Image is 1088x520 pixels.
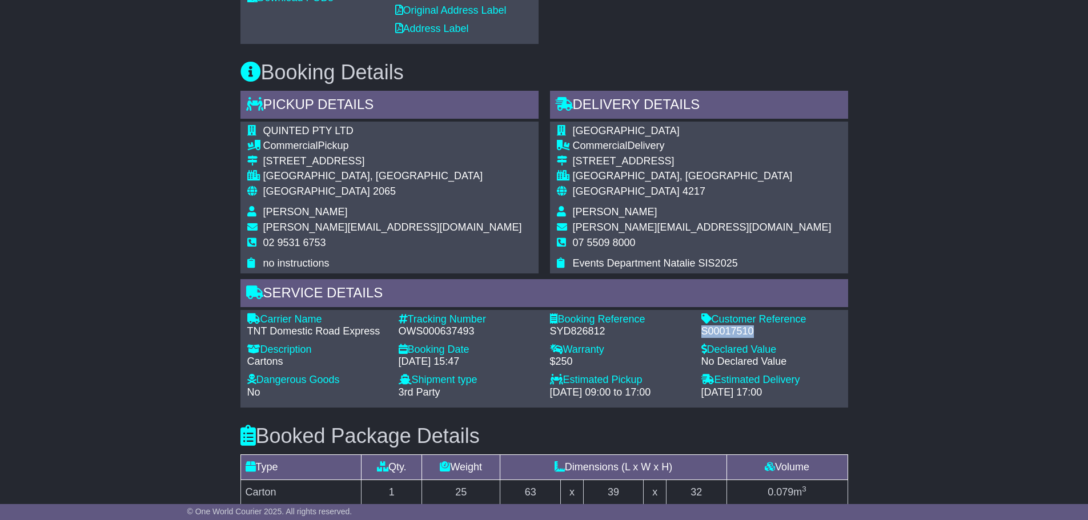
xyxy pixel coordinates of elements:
td: Qty. [362,454,422,479]
td: 32 [666,479,726,505]
span: 4217 [682,186,705,197]
div: Estimated Delivery [701,374,841,386]
span: 02 9531 6753 [263,237,326,248]
div: [GEOGRAPHIC_DATA], [GEOGRAPHIC_DATA] [573,170,832,183]
div: Pickup [263,140,522,152]
span: Commercial [573,140,628,151]
div: Estimated Pickup [550,374,690,386]
span: 0.079 [768,486,793,498]
td: x [561,479,583,505]
div: [GEOGRAPHIC_DATA], [GEOGRAPHIC_DATA] [263,170,522,183]
td: Carton [240,479,362,505]
div: SYD826812 [550,325,690,338]
div: Delivery Details [550,91,848,122]
sup: 3 [802,485,806,493]
h3: Booked Package Details [240,425,848,448]
span: 3rd Party [399,386,440,398]
div: Declared Value [701,344,841,356]
span: no instructions [263,257,330,269]
div: Description [247,344,387,356]
div: Booking Date [399,344,539,356]
span: [PERSON_NAME] [573,206,657,217]
div: [DATE] 15:47 [399,356,539,368]
td: Type [240,454,362,479]
span: No [247,386,260,398]
div: Warranty [550,344,690,356]
span: [GEOGRAPHIC_DATA] [263,186,370,197]
span: Events Department Natalie SIS2025 [573,257,738,269]
td: 63 [500,479,561,505]
span: 2065 [373,186,396,197]
span: QUINTED PTY LTD [263,125,354,136]
td: m [726,479,848,505]
td: Dimensions (L x W x H) [500,454,726,479]
td: 1 [362,479,422,505]
div: Tracking Number [399,313,539,326]
span: [GEOGRAPHIC_DATA] [573,186,680,197]
div: Carrier Name [247,313,387,326]
a: Address Label [395,23,469,34]
div: [STREET_ADDRESS] [263,155,522,168]
div: [STREET_ADDRESS] [573,155,832,168]
div: $250 [550,356,690,368]
td: Volume [726,454,848,479]
td: Weight [422,454,500,479]
td: 39 [583,479,644,505]
a: Original Address Label [395,5,507,16]
div: [DATE] 09:00 to 17:00 [550,386,690,399]
span: [PERSON_NAME] [263,206,348,217]
h3: Booking Details [240,61,848,84]
div: Delivery [573,140,832,152]
div: Customer Reference [701,313,841,326]
span: [GEOGRAPHIC_DATA] [573,125,680,136]
div: Shipment type [399,374,539,386]
div: Pickup Details [240,91,539,122]
div: Dangerous Goods [247,374,387,386]
span: [PERSON_NAME][EMAIL_ADDRESS][DOMAIN_NAME] [573,221,832,233]
div: Booking Reference [550,313,690,326]
div: S00017510 [701,325,841,338]
div: Service Details [240,279,848,310]
div: TNT Domestic Road Express [247,325,387,338]
span: © One World Courier 2025. All rights reserved. [187,507,352,516]
div: Cartons [247,356,387,368]
span: Commercial [263,140,318,151]
td: x [644,479,666,505]
div: No Declared Value [701,356,841,368]
span: [PERSON_NAME][EMAIL_ADDRESS][DOMAIN_NAME] [263,221,522,233]
td: 25 [422,479,500,505]
div: OWS000637493 [399,325,539,338]
span: 07 5509 8000 [573,237,636,248]
div: [DATE] 17:00 [701,386,841,399]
